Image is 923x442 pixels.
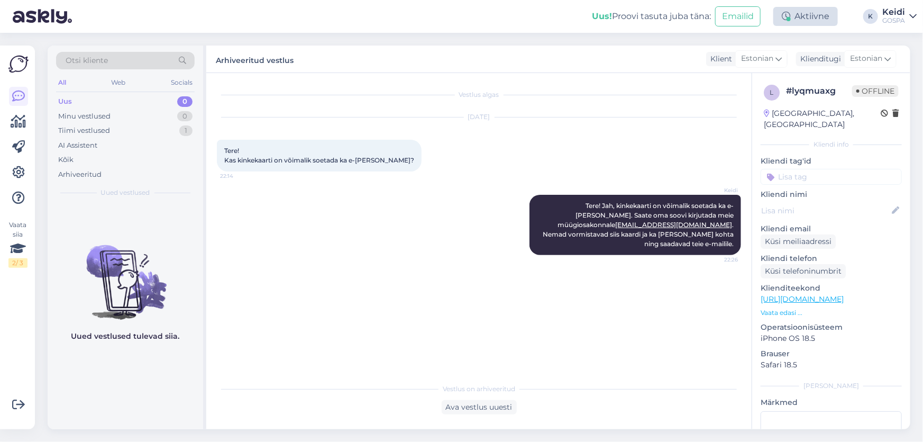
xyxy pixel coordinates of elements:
[882,8,905,16] div: Keidi
[217,90,741,100] div: Vestlus algas
[615,221,732,229] a: [EMAIL_ADDRESS][DOMAIN_NAME]
[220,172,260,180] span: 22:14
[761,140,902,149] div: Kliendi info
[741,53,773,65] span: Estonian
[761,253,902,264] p: Kliendi telefon
[761,169,902,185] input: Lisa tag
[224,147,414,164] span: Tere! Kas kinkekaarti on võimalik soetada ka e-[PERSON_NAME]?
[761,189,902,200] p: Kliendi nimi
[761,348,902,359] p: Brauser
[8,54,29,74] img: Askly Logo
[761,223,902,234] p: Kliendi email
[177,96,193,107] div: 0
[761,234,836,249] div: Küsi meiliaadressi
[217,112,741,122] div: [DATE]
[216,52,294,66] label: Arhiveeritud vestlus
[71,331,180,342] p: Uued vestlused tulevad siia.
[443,384,515,394] span: Vestlus on arhiveeritud
[442,400,517,414] div: Ava vestlus uuesti
[761,205,890,217] input: Lisa nimi
[8,258,28,268] div: 2 / 3
[852,85,899,97] span: Offline
[58,96,72,107] div: Uus
[761,283,902,294] p: Klienditeekond
[761,308,902,318] p: Vaata edasi ...
[761,322,902,333] p: Operatsioonisüsteem
[58,155,74,165] div: Kõik
[169,76,195,89] div: Socials
[58,169,102,180] div: Arhiveeritud
[882,8,917,25] a: KeidiGOSPA
[698,186,738,194] span: Keidi
[863,9,878,24] div: K
[850,53,882,65] span: Estonian
[761,381,902,391] div: [PERSON_NAME]
[715,6,761,26] button: Emailid
[882,16,905,25] div: GOSPA
[770,88,774,96] span: l
[764,108,881,130] div: [GEOGRAPHIC_DATA], [GEOGRAPHIC_DATA]
[773,7,838,26] div: Aktiivne
[48,226,203,321] img: No chats
[66,55,108,66] span: Otsi kliente
[592,10,711,23] div: Proovi tasuta juba täna:
[761,397,902,408] p: Märkmed
[761,359,902,371] p: Safari 18.5
[179,125,193,136] div: 1
[543,202,735,248] span: Tere! Jah, kinkekaarti on võimalik soetada ka e-[PERSON_NAME]. Saate oma soovi kirjutada meie müü...
[58,140,97,151] div: AI Assistent
[8,220,28,268] div: Vaata siia
[761,333,902,344] p: iPhone OS 18.5
[58,125,110,136] div: Tiimi vestlused
[761,264,846,278] div: Küsi telefoninumbrit
[786,85,852,97] div: # lyqmuaxg
[177,111,193,122] div: 0
[706,53,732,65] div: Klient
[109,76,128,89] div: Web
[101,188,150,197] span: Uued vestlused
[58,111,111,122] div: Minu vestlused
[761,294,844,304] a: [URL][DOMAIN_NAME]
[56,76,68,89] div: All
[761,156,902,167] p: Kliendi tag'id
[698,256,738,264] span: 22:26
[796,53,841,65] div: Klienditugi
[592,11,612,21] b: Uus!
